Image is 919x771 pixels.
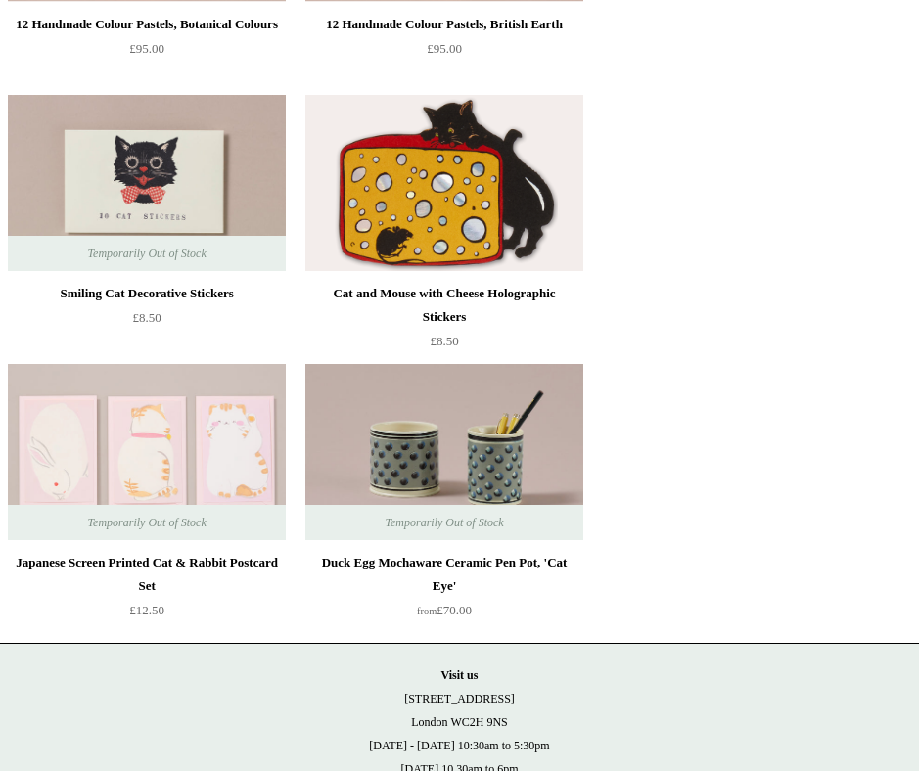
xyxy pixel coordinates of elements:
[305,364,583,540] img: Duck Egg Mochaware Ceramic Pen Pot, 'Cat Eye'
[427,41,462,56] span: £95.00
[305,95,583,271] a: Cat and Mouse with Cheese Holographic Stickers Cat and Mouse with Cheese Holographic Stickers
[8,364,286,540] a: Japanese Screen Printed Cat & Rabbit Postcard Set Japanese Screen Printed Cat & Rabbit Postcard S...
[430,334,458,348] span: £8.50
[68,236,225,271] span: Temporarily Out of Stock
[8,95,286,271] a: Smiling Cat Decorative Stickers Smiling Cat Decorative Stickers Temporarily Out of Stock
[417,606,437,616] span: from
[8,551,286,631] a: Japanese Screen Printed Cat & Rabbit Postcard Set £12.50
[68,505,225,540] span: Temporarily Out of Stock
[310,551,578,598] div: Duck Egg Mochaware Ceramic Pen Pot, 'Cat Eye'
[305,95,583,271] img: Cat and Mouse with Cheese Holographic Stickers
[305,364,583,540] a: Duck Egg Mochaware Ceramic Pen Pot, 'Cat Eye' Duck Egg Mochaware Ceramic Pen Pot, 'Cat Eye' Tempo...
[8,364,286,540] img: Japanese Screen Printed Cat & Rabbit Postcard Set
[8,13,286,93] a: 12 Handmade Colour Pastels, Botanical Colours £95.00
[13,13,281,36] div: 12 Handmade Colour Pastels, Botanical Colours
[310,282,578,329] div: Cat and Mouse with Cheese Holographic Stickers
[129,41,164,56] span: £95.00
[305,13,583,93] a: 12 Handmade Colour Pastels, British Earth £95.00
[13,282,281,305] div: Smiling Cat Decorative Stickers
[13,551,281,598] div: Japanese Screen Printed Cat & Rabbit Postcard Set
[305,282,583,362] a: Cat and Mouse with Cheese Holographic Stickers £8.50
[417,603,472,617] span: £70.00
[8,95,286,271] img: Smiling Cat Decorative Stickers
[305,551,583,631] a: Duck Egg Mochaware Ceramic Pen Pot, 'Cat Eye' from£70.00
[365,505,523,540] span: Temporarily Out of Stock
[441,668,479,682] strong: Visit us
[8,282,286,362] a: Smiling Cat Decorative Stickers £8.50
[310,13,578,36] div: 12 Handmade Colour Pastels, British Earth
[132,310,161,325] span: £8.50
[129,603,164,617] span: £12.50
